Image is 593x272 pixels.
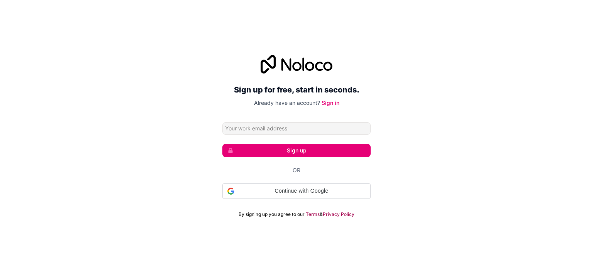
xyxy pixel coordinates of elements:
[322,99,339,106] a: Sign in
[254,99,320,106] span: Already have an account?
[222,183,371,199] div: Continue with Google
[323,211,354,217] a: Privacy Policy
[222,122,371,135] input: Email address
[293,166,300,174] span: Or
[237,187,366,195] span: Continue with Google
[222,144,371,157] button: Sign up
[320,211,323,217] span: &
[222,83,371,97] h2: Sign up for free, start in seconds.
[306,211,320,217] a: Terms
[239,211,305,217] span: By signing up you agree to our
